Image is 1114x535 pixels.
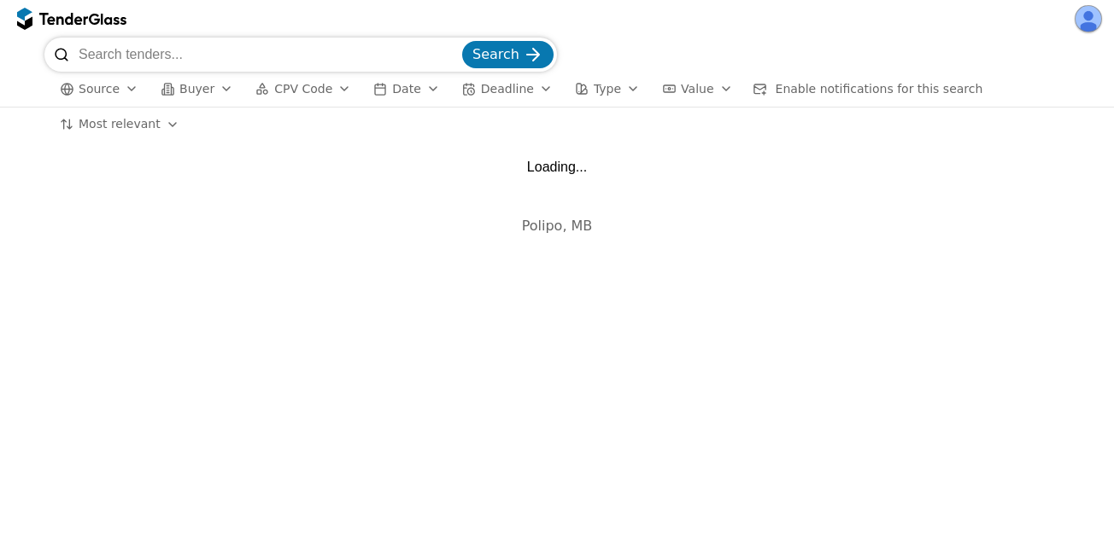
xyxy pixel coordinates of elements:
[655,79,739,100] button: Value
[392,82,420,96] span: Date
[527,159,587,175] div: Loading...
[594,82,621,96] span: Type
[462,41,554,68] button: Search
[568,79,647,100] button: Type
[472,46,519,62] span: Search
[179,82,214,96] span: Buyer
[154,79,240,100] button: Buyer
[366,79,446,100] button: Date
[522,218,593,234] span: Polipo, MB
[481,82,534,96] span: Deadline
[79,82,120,96] span: Source
[249,79,358,100] button: CPV Code
[53,79,145,100] button: Source
[681,82,713,96] span: Value
[748,79,988,100] button: Enable notifications for this search
[79,38,459,72] input: Search tenders...
[776,82,983,96] span: Enable notifications for this search
[274,82,332,96] span: CPV Code
[455,79,560,100] button: Deadline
